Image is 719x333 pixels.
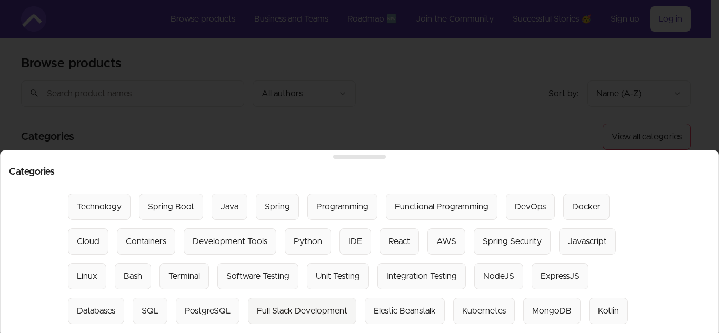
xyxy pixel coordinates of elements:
[265,200,290,213] div: Spring
[572,200,601,213] div: Docker
[142,305,158,317] div: SQL
[436,235,456,248] div: AWS
[541,270,580,282] div: ExpressJS
[388,235,410,248] div: React
[386,270,457,282] div: Integration Testing
[395,200,488,213] div: Functional Programming
[316,200,368,213] div: Programming
[77,235,99,248] div: Cloud
[226,270,289,282] div: Software Testing
[257,305,347,317] div: Full Stack Development
[126,235,166,248] div: Containers
[598,305,619,317] div: Kotlin
[483,270,514,282] div: NodeJS
[462,305,506,317] div: Kubernetes
[316,270,360,282] div: Unit Testing
[77,305,115,317] div: Databases
[9,167,710,177] h2: Categories
[124,270,142,282] div: Bash
[532,305,572,317] div: MongoDB
[483,235,542,248] div: Spring Security
[148,200,194,213] div: Spring Boot
[374,305,436,317] div: Elestic Beanstalk
[185,305,231,317] div: PostgreSQL
[294,235,322,248] div: Python
[348,235,362,248] div: IDE
[221,200,238,213] div: Java
[168,270,200,282] div: Terminal
[193,235,267,248] div: Development Tools
[568,235,607,248] div: Javascript
[77,270,97,282] div: Linux
[77,200,122,213] div: Technology
[515,200,546,213] div: DevOps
